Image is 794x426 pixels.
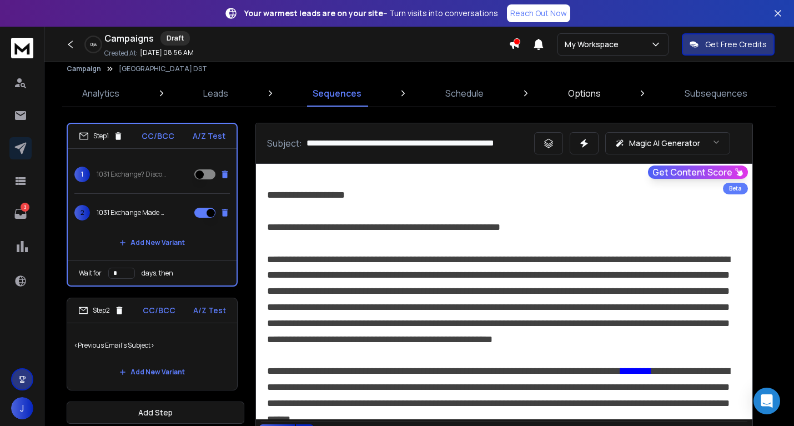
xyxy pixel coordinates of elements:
p: Analytics [82,87,119,100]
p: days, then [142,269,173,278]
p: A/Z Test [193,131,225,142]
p: A/Z Test [193,305,226,316]
p: CC/BCC [142,131,174,142]
p: Get Free Credits [705,39,767,50]
p: Options [568,87,601,100]
span: 1 [74,167,90,182]
a: Sequences [306,80,368,107]
div: Step 1 [79,131,123,141]
button: J [11,397,33,419]
button: Campaign [67,64,101,73]
a: Analytics [76,80,126,107]
p: Magic AI Generator [629,138,700,149]
button: Add New Variant [110,361,194,383]
h1: Campaigns [104,32,154,45]
img: logo [11,38,33,58]
p: – Turn visits into conversations [244,8,498,19]
div: Draft [160,31,190,46]
p: [DATE] 08:56 AM [140,48,194,57]
p: 1031 Exchange Made Simple—How DSTs Lower Your Risk [97,208,168,217]
a: 3 [9,203,32,225]
div: Beta [723,183,748,194]
p: Leads [203,87,228,100]
p: Wait for [79,269,102,278]
p: Created At: [104,49,138,58]
li: Step1CC/BCCA/Z Test11031 Exchange? Discover DSTs—A Smarter, Simpler Solution21031 Exchange Made S... [67,123,238,287]
p: [GEOGRAPHIC_DATA] DST [119,64,207,73]
a: Subsequences [678,80,754,107]
p: My Workspace [565,39,623,50]
p: Reach Out Now [510,8,567,19]
button: Add Step [67,402,244,424]
p: Subsequences [685,87,747,100]
p: 1031 Exchange? Discover DSTs—A Smarter, Simpler Solution [97,170,168,179]
p: CC/BCC [143,305,175,316]
button: Add New Variant [110,232,194,254]
p: 0 % [91,41,97,48]
button: Get Content Score [648,166,748,179]
div: Step 2 [78,305,124,315]
button: Get Free Credits [682,33,775,56]
li: Step2CC/BCCA/Z Test<Previous Email's Subject>Add New Variant [67,298,238,390]
span: 2 [74,205,90,220]
button: Magic AI Generator [605,132,730,154]
a: Schedule [439,80,490,107]
p: Sequences [313,87,361,100]
a: Leads [197,80,235,107]
p: 3 [21,203,29,212]
p: <Previous Email's Subject> [74,330,230,361]
p: Schedule [445,87,484,100]
p: Subject: [267,137,302,150]
a: Options [561,80,607,107]
strong: Your warmest leads are on your site [244,8,383,18]
a: Reach Out Now [507,4,570,22]
div: Open Intercom Messenger [753,388,780,414]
